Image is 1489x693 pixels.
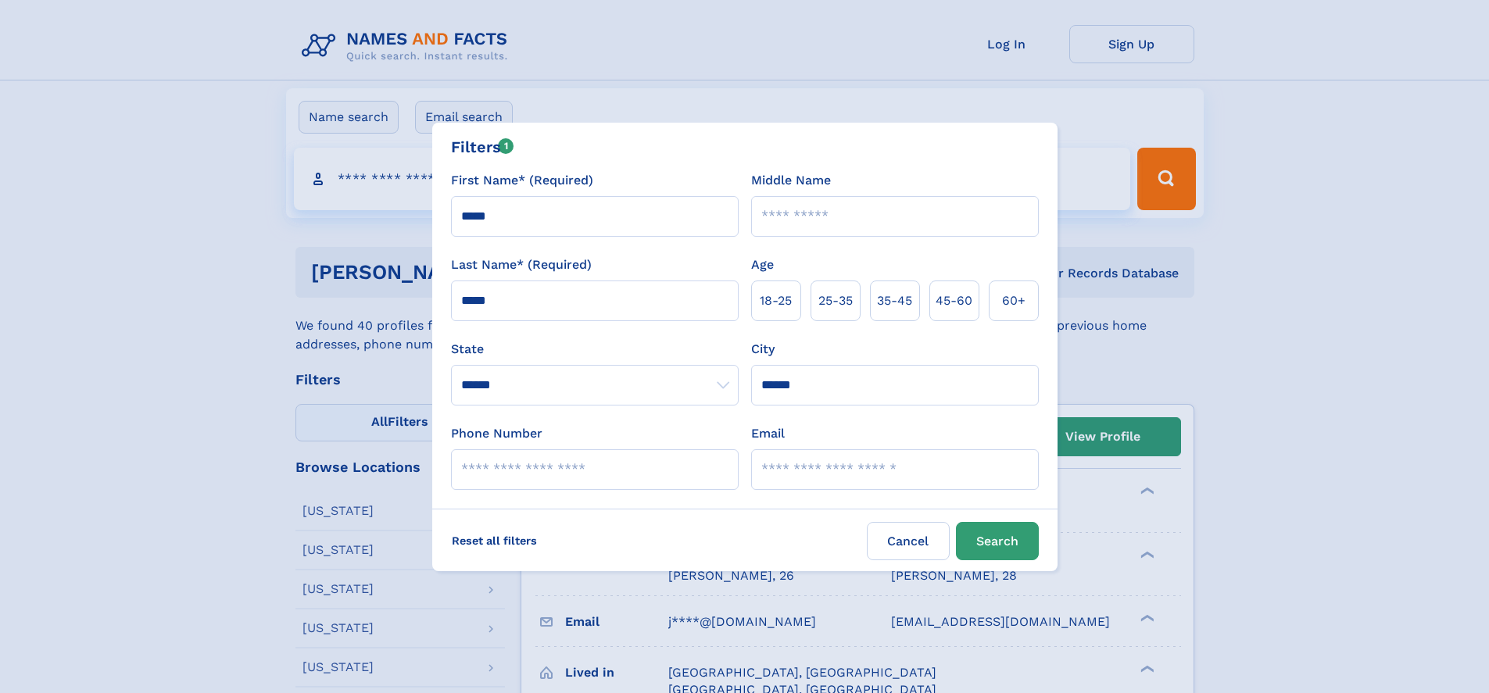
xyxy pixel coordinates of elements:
span: 18‑25 [760,291,792,310]
label: City [751,340,775,359]
span: 45‑60 [936,291,972,310]
div: Filters [451,135,514,159]
span: 35‑45 [877,291,912,310]
span: 25‑35 [818,291,853,310]
button: Search [956,522,1039,560]
label: Phone Number [451,424,542,443]
span: 60+ [1002,291,1025,310]
label: First Name* (Required) [451,171,593,190]
label: Age [751,255,774,274]
label: Email [751,424,785,443]
label: Cancel [867,522,950,560]
label: Middle Name [751,171,831,190]
label: Reset all filters [442,522,547,559]
label: Last Name* (Required) [451,255,592,274]
label: State [451,340,739,359]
